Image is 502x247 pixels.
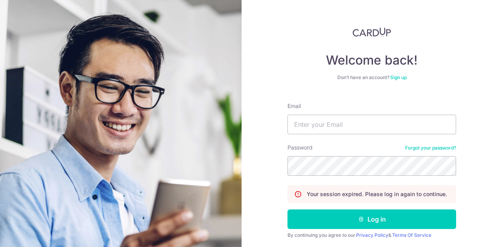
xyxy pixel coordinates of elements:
[390,74,407,80] a: Sign up
[287,102,301,110] label: Email
[353,27,391,37] img: CardUp Logo
[287,52,456,68] h4: Welcome back!
[287,232,456,238] div: By continuing you agree to our &
[287,209,456,229] button: Log in
[287,115,456,134] input: Enter your Email
[356,232,388,238] a: Privacy Policy
[405,145,456,151] a: Forgot your password?
[392,232,431,238] a: Terms Of Service
[307,190,447,198] p: Your session expired. Please log in again to continue.
[287,144,313,151] label: Password
[287,74,456,81] div: Don’t have an account?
